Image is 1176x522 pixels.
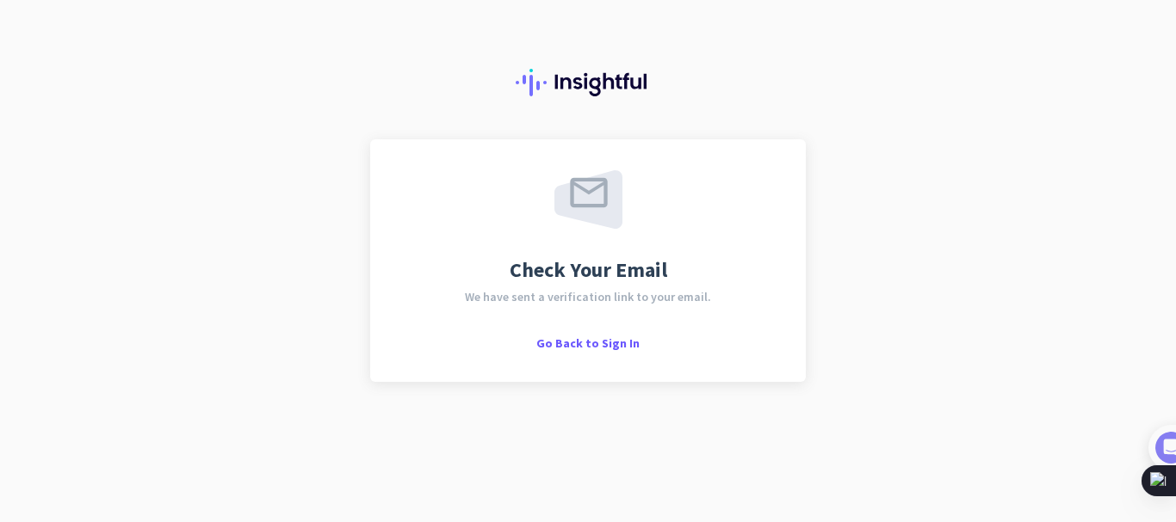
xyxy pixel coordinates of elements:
[516,69,660,96] img: Insightful
[510,260,667,280] span: Check Your Email
[465,291,711,303] span: We have sent a verification link to your email.
[536,335,640,351] span: Go Back to Sign In
[554,170,622,229] img: email-sent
